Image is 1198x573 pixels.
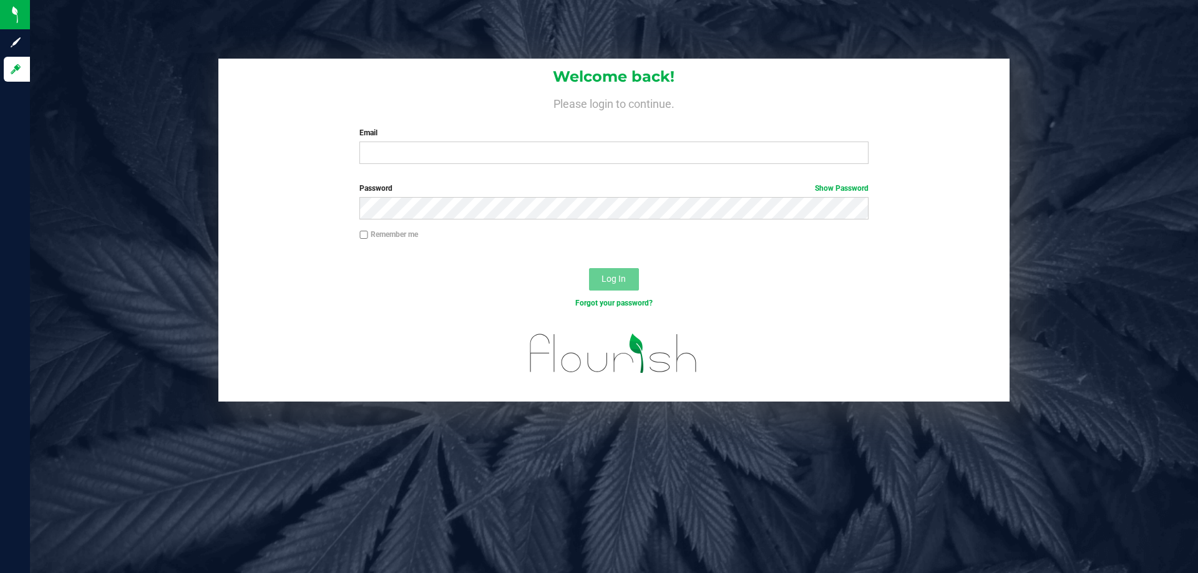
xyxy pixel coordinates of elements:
[575,299,653,307] a: Forgot your password?
[589,268,639,291] button: Log In
[218,69,1010,85] h1: Welcome back!
[9,63,22,75] inline-svg: Log in
[601,274,626,284] span: Log In
[359,229,418,240] label: Remember me
[359,127,868,138] label: Email
[515,322,713,385] img: flourish_logo.svg
[359,231,368,239] input: Remember me
[815,184,869,193] a: Show Password
[9,36,22,49] inline-svg: Sign up
[359,184,392,193] span: Password
[218,95,1010,110] h4: Please login to continue.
